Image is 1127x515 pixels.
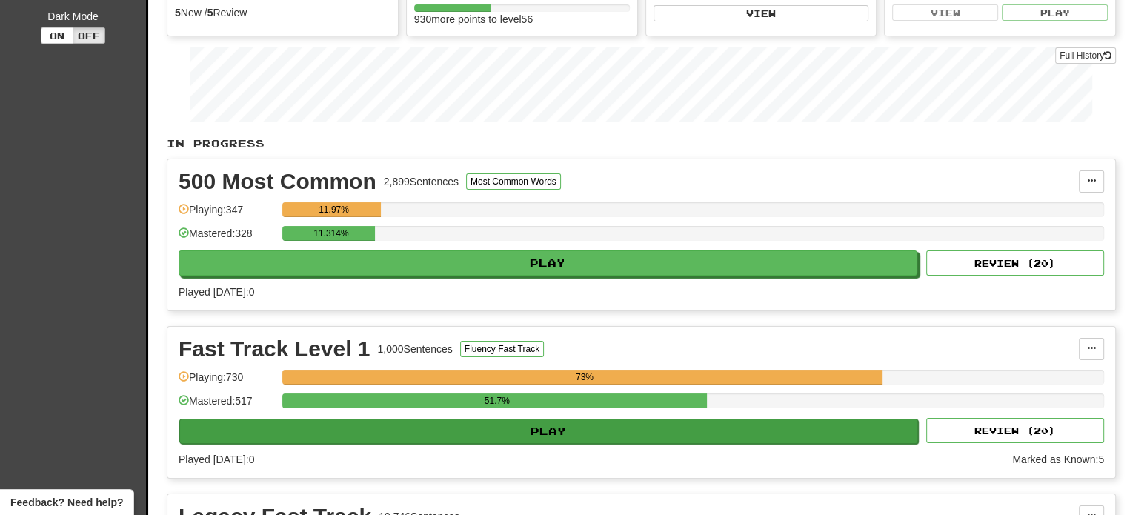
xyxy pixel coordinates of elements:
[654,5,869,21] button: View
[10,495,123,510] span: Open feedback widget
[73,27,105,44] button: Off
[179,393,275,418] div: Mastered: 517
[175,7,181,19] strong: 5
[460,341,544,357] button: Fluency Fast Track
[378,342,453,356] div: 1,000 Sentences
[1002,4,1108,21] button: Play
[41,27,73,44] button: On
[179,370,275,394] div: Playing: 730
[179,419,918,444] button: Play
[287,202,380,217] div: 11.97%
[179,453,254,465] span: Played [DATE]: 0
[287,226,375,241] div: 11.314%
[179,250,917,276] button: Play
[179,202,275,227] div: Playing: 347
[892,4,998,21] button: View
[466,173,561,190] button: Most Common Words
[167,136,1116,151] p: In Progress
[1055,47,1116,64] a: Full History
[384,174,459,189] div: 2,899 Sentences
[414,12,630,27] div: 930 more points to level 56
[926,250,1104,276] button: Review (20)
[287,393,707,408] div: 51.7%
[926,418,1104,443] button: Review (20)
[1012,452,1104,467] div: Marked as Known: 5
[179,286,254,298] span: Played [DATE]: 0
[287,370,882,385] div: 73%
[179,170,376,193] div: 500 Most Common
[179,226,275,250] div: Mastered: 328
[11,9,135,24] div: Dark Mode
[175,5,390,20] div: New / Review
[207,7,213,19] strong: 5
[179,338,370,360] div: Fast Track Level 1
